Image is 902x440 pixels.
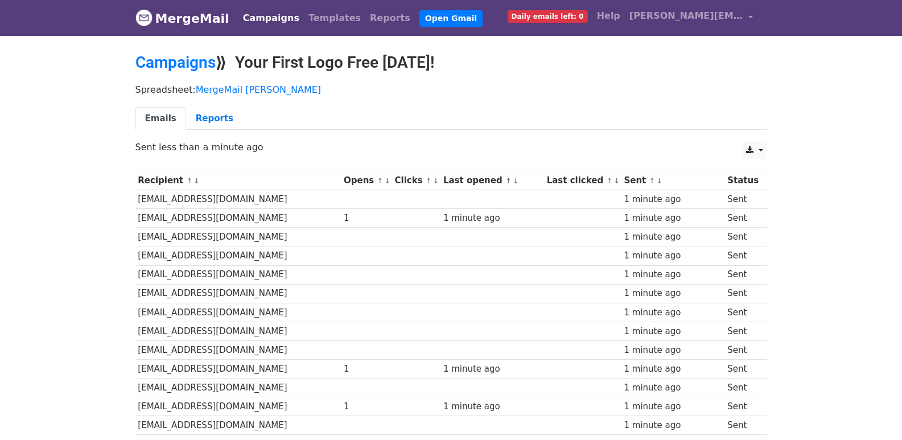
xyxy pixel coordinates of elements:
[135,379,341,397] td: [EMAIL_ADDRESS][DOMAIN_NAME]
[341,171,392,190] th: Opens
[724,340,761,359] td: Sent
[135,397,341,416] td: [EMAIL_ADDRESS][DOMAIN_NAME]
[135,141,767,153] p: Sent less than a minute ago
[724,284,761,303] td: Sent
[135,53,767,72] h2: ⟫ Your First Logo Free [DATE]!
[344,212,389,225] div: 1
[186,107,243,130] a: Reports
[624,381,722,394] div: 1 minute ago
[135,209,341,228] td: [EMAIL_ADDRESS][DOMAIN_NAME]
[724,303,761,322] td: Sent
[503,5,592,27] a: Daily emails left: 0
[624,325,722,338] div: 1 minute ago
[724,209,761,228] td: Sent
[135,284,341,303] td: [EMAIL_ADDRESS][DOMAIN_NAME]
[135,190,341,209] td: [EMAIL_ADDRESS][DOMAIN_NAME]
[649,176,656,185] a: ↑
[505,176,512,185] a: ↑
[624,306,722,319] div: 1 minute ago
[433,176,439,185] a: ↓
[624,287,722,300] div: 1 minute ago
[724,379,761,397] td: Sent
[613,176,620,185] a: ↓
[238,7,304,30] a: Campaigns
[443,363,541,376] div: 1 minute ago
[135,416,341,435] td: [EMAIL_ADDRESS][DOMAIN_NAME]
[344,400,389,413] div: 1
[724,322,761,340] td: Sent
[135,228,341,246] td: [EMAIL_ADDRESS][DOMAIN_NAME]
[624,363,722,376] div: 1 minute ago
[135,9,153,26] img: MergeMail logo
[624,212,722,225] div: 1 minute ago
[135,322,341,340] td: [EMAIL_ADDRESS][DOMAIN_NAME]
[196,84,321,95] a: MergeMail [PERSON_NAME]
[624,268,722,281] div: 1 minute ago
[724,228,761,246] td: Sent
[135,84,767,96] p: Spreadsheet:
[724,416,761,435] td: Sent
[344,363,389,376] div: 1
[544,171,621,190] th: Last clicked
[724,171,761,190] th: Status
[621,171,725,190] th: Sent
[135,246,341,265] td: [EMAIL_ADDRESS][DOMAIN_NAME]
[440,171,544,190] th: Last opened
[592,5,625,27] a: Help
[135,340,341,359] td: [EMAIL_ADDRESS][DOMAIN_NAME]
[426,176,432,185] a: ↑
[724,397,761,416] td: Sent
[186,176,192,185] a: ↑
[624,419,722,432] div: 1 minute ago
[656,176,662,185] a: ↓
[193,176,200,185] a: ↓
[513,176,519,185] a: ↓
[135,360,341,379] td: [EMAIL_ADDRESS][DOMAIN_NAME]
[624,193,722,206] div: 1 minute ago
[392,171,440,190] th: Clicks
[135,53,216,72] a: Campaigns
[135,303,341,322] td: [EMAIL_ADDRESS][DOMAIN_NAME]
[304,7,365,30] a: Templates
[135,107,186,130] a: Emails
[377,176,383,185] a: ↑
[135,171,341,190] th: Recipient
[624,249,722,262] div: 1 minute ago
[365,7,415,30] a: Reports
[624,231,722,244] div: 1 minute ago
[624,400,722,413] div: 1 minute ago
[724,265,761,284] td: Sent
[443,400,541,413] div: 1 minute ago
[724,190,761,209] td: Sent
[625,5,758,31] a: [PERSON_NAME][EMAIL_ADDRESS][DOMAIN_NAME]
[606,176,612,185] a: ↑
[419,10,483,27] a: Open Gmail
[629,9,743,23] span: [PERSON_NAME][EMAIL_ADDRESS][DOMAIN_NAME]
[624,344,722,357] div: 1 minute ago
[135,6,229,30] a: MergeMail
[724,360,761,379] td: Sent
[724,246,761,265] td: Sent
[443,212,541,225] div: 1 minute ago
[384,176,390,185] a: ↓
[135,265,341,284] td: [EMAIL_ADDRESS][DOMAIN_NAME]
[508,10,588,23] span: Daily emails left: 0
